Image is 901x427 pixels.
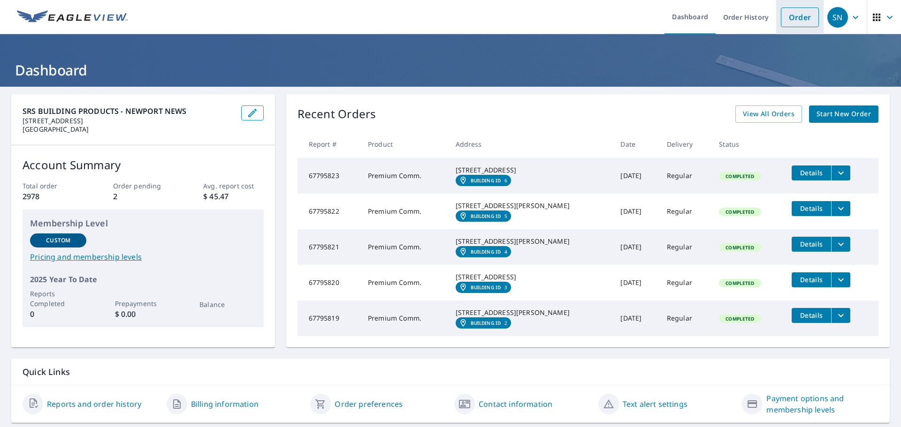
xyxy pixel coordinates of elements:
td: [DATE] [613,229,659,265]
td: Regular [659,194,711,229]
td: Regular [659,265,711,300]
a: Reports and order history [47,398,141,410]
div: [STREET_ADDRESS][PERSON_NAME] [456,237,606,246]
td: Regular [659,300,711,336]
em: Building ID [471,213,501,219]
a: Payment options and membership levels [766,393,878,415]
a: Building ID3 [456,282,512,293]
h1: Dashboard [11,60,890,80]
th: Report # [298,130,360,158]
p: [GEOGRAPHIC_DATA] [23,125,234,134]
span: Completed [720,244,760,251]
a: Building ID2 [456,317,512,329]
td: Regular [659,229,711,265]
span: Details [797,168,825,177]
button: filesDropdownBtn-67795823 [831,165,850,180]
td: Regular [659,158,711,194]
a: Billing information [191,398,259,410]
a: Building ID6 [456,175,512,186]
em: Building ID [471,285,501,290]
p: Avg. report cost [203,181,263,191]
th: Address [448,130,613,158]
em: Building ID [471,249,501,255]
td: 67795823 [298,158,360,194]
span: Details [797,240,825,248]
td: Premium Comm. [360,229,448,265]
div: [STREET_ADDRESS] [456,165,606,175]
p: Account Summary [23,157,264,173]
button: detailsBtn-67795820 [792,272,831,287]
p: $ 0.00 [115,308,171,320]
span: Details [797,204,825,213]
p: Membership Level [30,217,256,230]
span: Details [797,275,825,284]
span: Completed [720,173,760,180]
img: EV Logo [17,10,128,24]
button: detailsBtn-67795821 [792,237,831,252]
td: 67795821 [298,229,360,265]
div: [STREET_ADDRESS][PERSON_NAME] [456,308,606,317]
p: Custom [46,236,70,245]
button: filesDropdownBtn-67795819 [831,308,850,323]
a: Building ID4 [456,246,512,257]
td: 67795819 [298,300,360,336]
em: Building ID [471,320,501,326]
p: [STREET_ADDRESS] [23,117,234,125]
p: Balance [199,300,256,309]
a: Pricing and membership levels [30,251,256,262]
td: [DATE] [613,300,659,336]
p: $ 45.47 [203,191,263,202]
a: Building ID5 [456,210,512,222]
button: detailsBtn-67795823 [792,165,831,180]
p: 2 [113,191,173,202]
span: Start New Order [817,108,871,120]
span: Completed [720,315,760,322]
th: Status [711,130,784,158]
p: 0 [30,308,86,320]
td: 67795820 [298,265,360,300]
td: [DATE] [613,265,659,300]
span: Completed [720,280,760,286]
p: Prepayments [115,299,171,308]
button: filesDropdownBtn-67795821 [831,237,850,252]
span: Details [797,311,825,320]
p: 2978 [23,191,83,202]
td: 67795822 [298,194,360,229]
a: Order [781,7,819,27]
p: 2025 Year To Date [30,274,256,285]
span: Completed [720,209,760,215]
p: Quick Links [23,366,878,378]
th: Date [613,130,659,158]
span: View All Orders [743,108,794,120]
div: [STREET_ADDRESS] [456,272,606,282]
a: View All Orders [735,105,802,123]
td: Premium Comm. [360,300,448,336]
em: Building ID [471,178,501,183]
p: Reports Completed [30,289,86,308]
p: Order pending [113,181,173,191]
td: Premium Comm. [360,194,448,229]
a: Contact information [479,398,552,410]
th: Product [360,130,448,158]
td: [DATE] [613,158,659,194]
th: Delivery [659,130,711,158]
a: Order preferences [335,398,403,410]
div: [STREET_ADDRESS][PERSON_NAME] [456,201,606,210]
p: SRS BUILDING PRODUCTS - NEWPORT NEWS [23,105,234,117]
p: Recent Orders [298,105,376,123]
a: Start New Order [809,105,878,123]
a: Text alert settings [623,398,687,410]
div: SN [827,7,848,28]
p: Total order [23,181,83,191]
td: [DATE] [613,194,659,229]
button: filesDropdownBtn-67795820 [831,272,850,287]
button: filesDropdownBtn-67795822 [831,201,850,216]
button: detailsBtn-67795822 [792,201,831,216]
td: Premium Comm. [360,158,448,194]
td: Premium Comm. [360,265,448,300]
button: detailsBtn-67795819 [792,308,831,323]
